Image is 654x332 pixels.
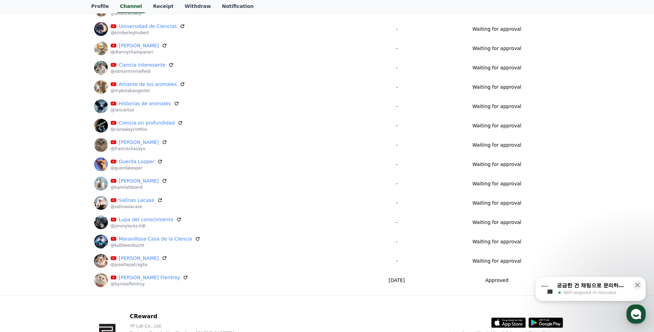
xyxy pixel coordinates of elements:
p: Waiting for approval [472,161,521,168]
p: - [365,84,428,91]
a: Ciencia interesante [119,61,166,69]
p: Waiting for approval [472,45,521,52]
p: Waiting for approval [472,84,521,91]
p: YP Lab Co., Ltd. [130,323,245,329]
a: Settings [89,219,132,236]
p: @guerdalooper [111,165,163,171]
p: Waiting for approval [472,199,521,207]
img: Ciencia interesante [94,61,108,75]
p: Waiting for approval [472,257,521,265]
a: Salinas Lacase [119,197,154,204]
a: Home [2,219,46,236]
p: @mykolabangerter [111,88,185,94]
p: @osmarminniefield [111,69,174,74]
p: - [365,64,428,71]
p: Waiting for approval [472,26,521,33]
p: - [365,257,428,265]
p: - [365,161,428,168]
p: - [365,219,428,226]
a: Historias de animales [119,100,171,107]
img: Historias de animales [94,99,108,113]
img: Byrnes Flentroy [94,273,108,287]
p: - [365,199,428,207]
p: - [365,180,428,187]
img: Universidad de Ciencias [94,22,108,36]
a: [PERSON_NAME] [119,177,159,185]
p: @salinaslacase [111,204,163,209]
p: @josettepetraglia [111,262,167,267]
img: Maravillosa Casa de la Ciencia [94,235,108,248]
p: Waiting for approval [472,64,521,71]
p: @francisckasayo [111,146,167,152]
a: Lupa del conocimiento [119,216,174,223]
a: Maravillosa Casa de la Ciencia [119,235,192,243]
p: Waiting for approval [472,141,521,149]
img: Josette Petraglia [94,254,108,268]
p: @canawaycinthia [111,127,183,132]
a: [PERSON_NAME] [119,255,159,262]
span: Messages [57,230,78,235]
p: @kamilahbland [111,185,167,190]
p: Waiting for approval [472,180,521,187]
p: Approved [485,277,509,284]
p: @byrnesflentroy [111,281,189,287]
p: - [365,141,428,149]
p: @lancertiul [111,107,179,113]
p: Waiting for approval [472,219,521,226]
p: CReward [130,312,245,321]
img: Franciscka Sayo [94,138,108,152]
p: @kimberleyhubert [111,30,185,36]
a: [PERSON_NAME] [119,42,159,49]
a: Universidad de Ciencias [119,23,177,30]
a: Guerda Looper [119,158,155,165]
p: Waiting for approval [472,103,521,110]
p: @jimmylentz-h9l [111,223,182,229]
p: - [365,45,428,52]
a: Messages [46,219,89,236]
p: - [365,103,428,110]
p: - [365,26,428,33]
p: - [365,122,428,129]
img: Guerda Looper [94,157,108,171]
img: Kamilah Bland [94,177,108,191]
p: @kathleenbucht [111,243,201,248]
a: Amante de los animales [119,81,177,88]
img: Dianny Champaneri [94,41,108,55]
p: Waiting for approval [472,238,521,245]
span: Home [18,229,30,235]
a: [PERSON_NAME] Flentroy [119,274,180,281]
img: Amante de los animales [94,80,108,94]
img: Ciencia en profundidad [94,119,108,133]
p: Waiting for approval [472,122,521,129]
a: [PERSON_NAME] [119,139,159,146]
p: @diannychampaneri [111,49,167,55]
img: Salinas Lacase [94,196,108,210]
p: - [365,238,428,245]
img: Lupa del conocimiento [94,215,108,229]
a: Ciencia en profundidad [119,119,175,127]
span: Settings [102,229,119,235]
p: [DATE] [365,277,428,284]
